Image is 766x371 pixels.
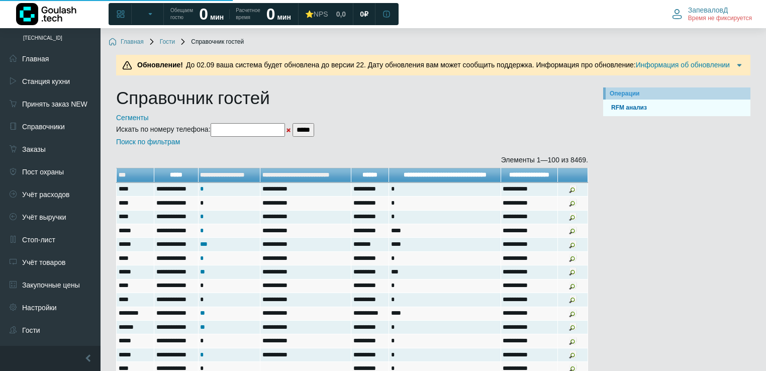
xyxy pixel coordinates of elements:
span: ЗапеваловД [688,6,728,15]
span: 0 [360,10,364,19]
a: Сегменты [116,114,149,122]
span: 0,0 [336,10,346,19]
a: 0 ₽ [354,5,374,23]
a: Поиск по фильтрам [116,138,180,146]
img: X [286,128,291,132]
span: Расчетное время [236,7,260,21]
strong: 0 [266,5,275,23]
div: Элементы 1—100 из 8469. [116,155,588,165]
b: Обновление! [137,61,183,69]
span: NPS [314,10,328,18]
span: Справочник гостей [179,38,244,46]
h1: Справочник гостей [116,87,588,109]
span: мин [210,13,224,21]
img: Логотип компании Goulash.tech [16,3,76,25]
a: ⭐NPS 0,0 [299,5,352,23]
a: RFM анализ [607,103,746,113]
a: Главная [109,38,144,46]
span: Время не фиксируется [688,15,752,23]
img: Предупреждение [122,60,132,70]
a: Обещаем гостю 0 мин Расчетное время 0 мин [164,5,297,23]
a: Гости [148,38,175,46]
div: ⭐ [305,10,328,19]
form: Искать по номеру телефона: [116,123,588,137]
span: мин [277,13,291,21]
span: ₽ [364,10,368,19]
span: До 02.09 ваша система будет обновлена до версии 22. Дату обновления вам может сообщить поддержка.... [134,61,730,79]
span: Обещаем гостю [170,7,193,21]
button: ЗапеваловД Время не фиксируется [666,4,758,25]
strong: 0 [199,5,208,23]
div: Операции [610,89,746,98]
img: Подробнее [734,60,744,70]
